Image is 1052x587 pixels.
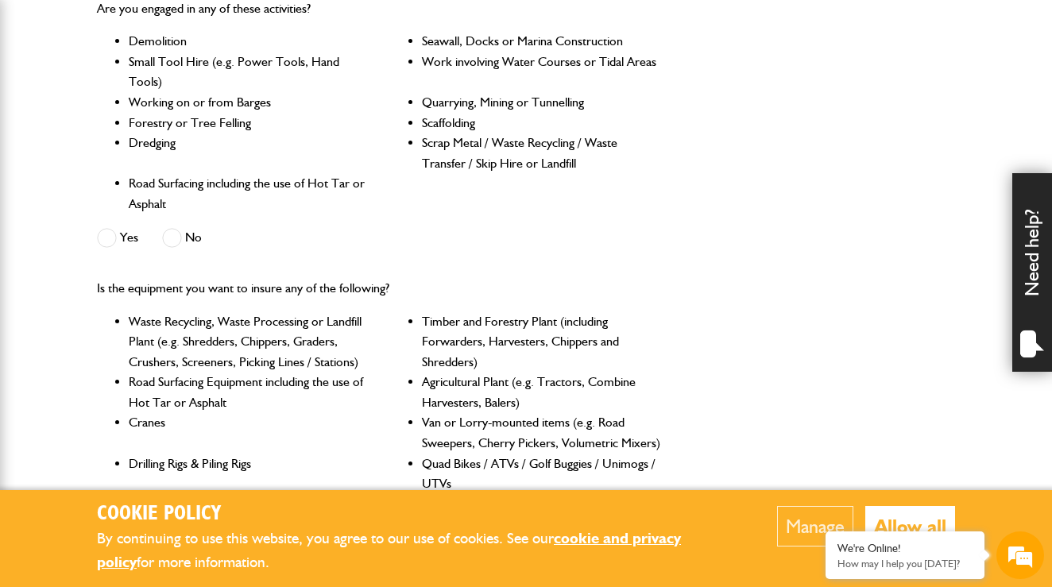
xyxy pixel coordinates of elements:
[837,558,973,570] p: How may I help you today?
[422,133,662,173] li: Scrap Metal / Waste Recycling / Waste Transfer / Skip Hire or Landfill
[97,502,729,527] h2: Cookie Policy
[129,113,369,133] li: Forestry or Tree Felling
[129,372,369,412] li: Road Surfacing Equipment including the use of Hot Tar or Asphalt
[129,92,369,113] li: Working on or from Barges
[837,542,973,555] div: We're Online!
[162,228,202,248] label: No
[129,31,369,52] li: Demolition
[777,506,853,546] button: Manage
[129,412,369,453] li: Cranes
[422,311,662,373] li: Timber and Forestry Plant (including Forwarders, Harvesters, Chippers and Shredders)
[129,454,369,494] li: Drilling Rigs & Piling Rigs
[422,31,662,52] li: Seawall, Docks or Marina Construction
[422,412,662,453] li: Van or Lorry-mounted items (e.g. Road Sweepers, Cherry Pickers, Volumetric Mixers)
[422,52,662,92] li: Work involving Water Courses or Tidal Areas
[422,92,662,113] li: Quarrying, Mining or Tunnelling
[129,311,369,373] li: Waste Recycling, Waste Processing or Landfill Plant (e.g. Shredders, Chippers, Graders, Crushers,...
[865,506,955,546] button: Allow all
[97,527,729,575] p: By continuing to use this website, you agree to our use of cookies. See our for more information.
[129,173,369,214] li: Road Surfacing including the use of Hot Tar or Asphalt
[129,133,369,173] li: Dredging
[129,52,369,92] li: Small Tool Hire (e.g. Power Tools, Hand Tools)
[422,454,662,494] li: Quad Bikes / ATVs / Golf Buggies / Unimogs / UTVs
[97,228,138,248] label: Yes
[1012,173,1052,372] div: Need help?
[422,113,662,133] li: Scaffolding
[97,278,661,299] p: Is the equipment you want to insure any of the following?
[422,372,662,412] li: Agricultural Plant (e.g. Tractors, Combine Harvesters, Balers)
